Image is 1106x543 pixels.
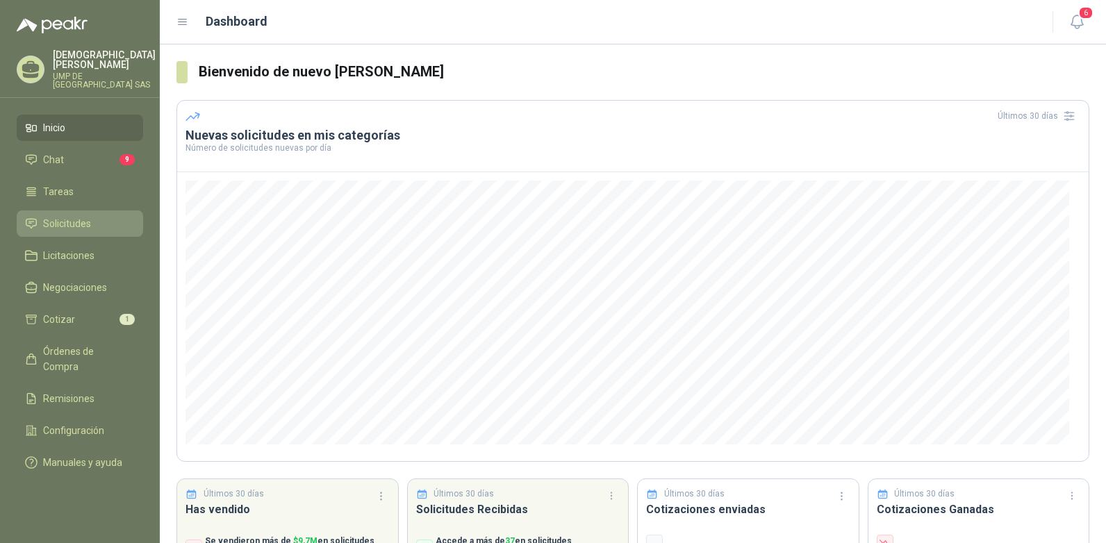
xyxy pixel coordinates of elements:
[1078,6,1093,19] span: 6
[43,312,75,327] span: Cotizar
[17,417,143,444] a: Configuración
[204,487,264,501] p: Últimos 30 días
[1064,10,1089,35] button: 6
[43,216,91,231] span: Solicitudes
[119,154,135,165] span: 9
[434,487,494,501] p: Últimos 30 días
[646,501,850,518] h3: Cotizaciones enviadas
[894,487,955,501] p: Últimos 30 días
[185,144,1080,152] p: Número de solicitudes nuevas por día
[53,72,156,89] p: UMP DE [GEOGRAPHIC_DATA] SAS
[43,280,107,295] span: Negociaciones
[17,210,143,237] a: Solicitudes
[43,248,94,263] span: Licitaciones
[43,184,74,199] span: Tareas
[43,391,94,406] span: Remisiones
[17,306,143,333] a: Cotizar1
[119,314,135,325] span: 1
[43,344,130,374] span: Órdenes de Compra
[43,455,122,470] span: Manuales y ayuda
[17,274,143,301] a: Negociaciones
[17,17,88,33] img: Logo peakr
[17,178,143,205] a: Tareas
[877,501,1081,518] h3: Cotizaciones Ganadas
[185,501,390,518] h3: Has vendido
[17,242,143,269] a: Licitaciones
[185,127,1080,144] h3: Nuevas solicitudes en mis categorías
[17,449,143,476] a: Manuales y ayuda
[17,338,143,380] a: Órdenes de Compra
[416,501,620,518] h3: Solicitudes Recibidas
[199,61,1089,83] h3: Bienvenido de nuevo [PERSON_NAME]
[206,12,267,31] h1: Dashboard
[17,115,143,141] a: Inicio
[43,152,64,167] span: Chat
[664,487,725,501] p: Últimos 30 días
[17,147,143,173] a: Chat9
[17,385,143,412] a: Remisiones
[43,120,65,135] span: Inicio
[998,105,1080,127] div: Últimos 30 días
[43,423,104,438] span: Configuración
[53,50,156,69] p: [DEMOGRAPHIC_DATA] [PERSON_NAME]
